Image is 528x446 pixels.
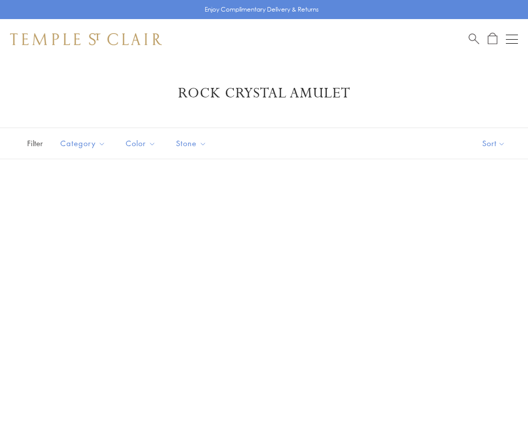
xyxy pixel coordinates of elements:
[205,5,319,15] p: Enjoy Complimentary Delivery & Returns
[53,132,113,155] button: Category
[121,137,163,150] span: Color
[460,128,528,159] button: Show sort by
[25,84,503,102] h1: Rock Crystal Amulet
[118,132,163,155] button: Color
[171,137,214,150] span: Stone
[469,33,479,45] a: Search
[168,132,214,155] button: Stone
[506,33,518,45] button: Open navigation
[10,33,162,45] img: Temple St. Clair
[55,137,113,150] span: Category
[488,33,497,45] a: Open Shopping Bag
